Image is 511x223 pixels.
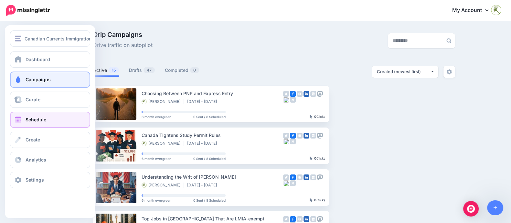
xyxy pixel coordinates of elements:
[310,198,325,202] div: Clicks
[290,139,296,144] img: medium-grey-square.png
[303,216,309,222] img: linkedin-square.png
[310,174,316,180] img: google_business-grey-square.png
[26,97,40,102] span: Curate
[446,38,451,43] img: search-grey-6.png
[283,139,289,144] img: bluesky-grey-square.png
[297,133,303,139] img: instagram-grey-square.png
[283,180,289,186] img: bluesky-grey-square.png
[93,66,119,74] a: Active15
[317,174,323,180] img: mastodon-grey-square.png
[310,133,316,139] img: google_business-grey-square.png
[297,216,303,222] img: instagram-grey-square.png
[310,91,316,97] img: google_business-grey-square.png
[290,133,296,139] img: facebook-square.png
[129,66,155,74] a: Drafts47
[290,180,296,186] img: medium-grey-square.png
[290,216,296,222] img: facebook-square.png
[317,216,323,222] img: mastodon-grey-square.png
[187,141,220,146] li: [DATE] - [DATE]
[310,115,325,119] div: Clicks
[26,117,46,122] span: Schedule
[317,133,323,139] img: mastodon-grey-square.png
[290,91,296,97] img: facebook-square.png
[290,174,296,180] img: facebook-square.png
[144,67,155,73] span: 47
[10,92,90,108] a: Curate
[187,183,220,188] li: [DATE] - [DATE]
[165,66,199,74] a: Completed0
[310,157,325,161] div: Clicks
[142,183,184,188] li: [PERSON_NAME]
[26,177,44,183] span: Settings
[142,215,283,222] div: Top Jobs in [GEOGRAPHIC_DATA] That Are LMIA-exempt
[109,67,119,73] span: 15
[15,36,21,41] img: menu.png
[10,51,90,68] a: Dashboard
[93,41,153,50] span: Drive traffic on autopilot
[93,31,153,38] span: Drip Campaigns
[6,5,50,16] img: Missinglettr
[25,35,112,42] span: Canadian Currents Immigration Services
[26,57,50,62] span: Dashboard
[26,137,40,142] span: Create
[303,91,309,97] img: linkedin-square.png
[190,67,199,73] span: 0
[283,97,289,103] img: bluesky-grey-square.png
[314,198,316,202] b: 0
[142,173,283,181] div: Understanding the Writ of [PERSON_NAME]
[283,216,289,222] img: twitter-grey-square.png
[377,69,431,75] div: Created (newest first)
[187,99,220,104] li: [DATE] - [DATE]
[447,69,452,74] img: settings-grey.png
[26,157,46,162] span: Analytics
[303,133,309,139] img: linkedin-square.png
[142,99,184,104] li: [PERSON_NAME]
[310,198,313,202] img: pointer-grey-darker.png
[372,66,438,78] button: Created (newest first)
[283,174,289,180] img: twitter-grey-square.png
[10,112,90,128] a: Schedule
[10,172,90,188] a: Settings
[142,90,283,97] div: Choosing Between PNP and Express Entry
[310,216,316,222] img: google_business-grey-square.png
[142,115,171,118] span: 6 month evergreen
[303,174,309,180] img: linkedin-square.png
[142,157,171,160] span: 6 month evergreen
[310,115,313,118] img: pointer-grey-darker.png
[297,174,303,180] img: instagram-grey-square.png
[142,199,171,202] span: 6 month evergreen
[463,201,479,217] div: Open Intercom Messenger
[314,156,316,160] b: 0
[314,115,316,118] b: 0
[283,91,289,97] img: twitter-grey-square.png
[193,115,226,118] span: 0 Sent / 8 Scheduled
[26,77,51,82] span: Campaigns
[193,157,226,160] span: 0 Sent / 8 Scheduled
[142,131,283,139] div: Canada Tightens Study Permit Rules
[290,97,296,103] img: medium-grey-square.png
[10,152,90,168] a: Analytics
[193,199,226,202] span: 0 Sent / 8 Scheduled
[310,156,313,160] img: pointer-grey-darker.png
[446,3,501,18] a: My Account
[10,72,90,88] a: Campaigns
[297,91,303,97] img: instagram-grey-square.png
[10,132,90,148] a: Create
[10,30,90,47] button: Canadian Currents Immigration Services
[317,91,323,97] img: mastodon-grey-square.png
[142,141,184,146] li: [PERSON_NAME]
[283,133,289,139] img: twitter-grey-square.png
